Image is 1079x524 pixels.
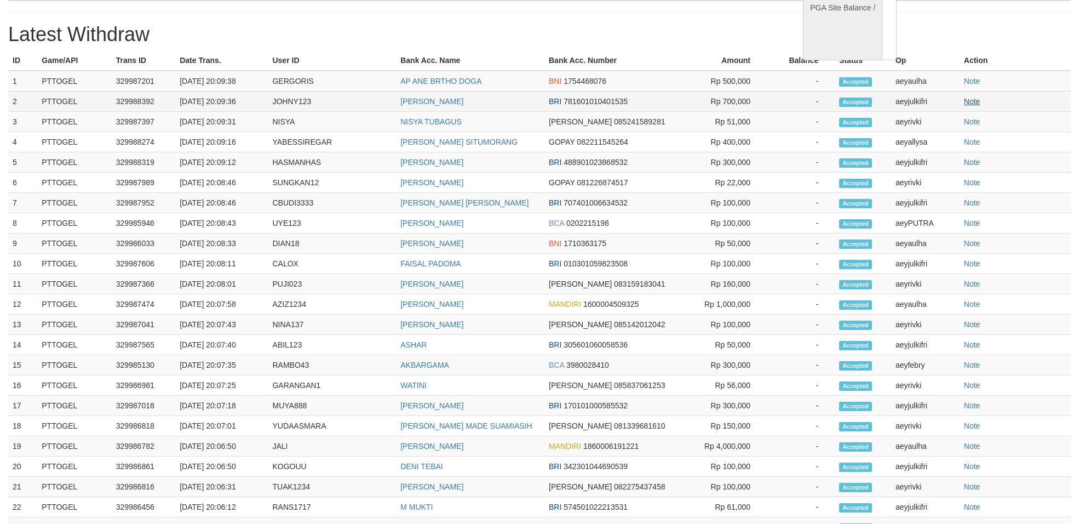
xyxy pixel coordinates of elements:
td: aeyjulkifri [891,152,960,173]
td: Rp 500,000 [687,71,767,92]
td: [DATE] 20:06:12 [175,497,268,517]
td: aeyjulkifri [891,193,960,213]
a: Note [964,97,980,106]
td: - [767,92,835,112]
td: aeyaulha [891,233,960,254]
a: Note [964,401,980,410]
td: PTTOGEL [37,436,111,457]
td: - [767,375,835,396]
td: - [767,335,835,355]
td: RAMBO43 [268,355,396,375]
a: Note [964,462,980,471]
td: PTTOGEL [37,335,111,355]
span: [PERSON_NAME] [549,381,612,390]
td: Rp 160,000 [687,274,767,294]
span: Accepted [839,341,872,350]
a: [PERSON_NAME] [400,158,463,167]
span: BRI [549,158,561,167]
td: [DATE] 20:07:35 [175,355,268,375]
td: Rp 150,000 [687,416,767,436]
td: 17 [8,396,37,416]
a: [PERSON_NAME] [400,300,463,309]
span: 488901023868532 [564,158,628,167]
a: Note [964,219,980,227]
span: BRI [549,97,561,106]
td: 8 [8,213,37,233]
td: 14 [8,335,37,355]
td: 21 [8,477,37,497]
td: aeyjulkifri [891,396,960,416]
td: GERGORIS [268,71,396,92]
td: Rp 100,000 [687,254,767,274]
a: [PERSON_NAME] [400,401,463,410]
td: 20 [8,457,37,477]
span: Accepted [839,321,872,330]
td: 329988392 [112,92,176,112]
td: Rp 56,000 [687,375,767,396]
td: - [767,213,835,233]
span: Accepted [839,260,872,269]
td: PTTOGEL [37,213,111,233]
td: 329988319 [112,152,176,173]
span: Accepted [839,199,872,208]
td: [DATE] 20:09:12 [175,152,268,173]
td: [DATE] 20:07:01 [175,416,268,436]
td: PTTOGEL [37,71,111,92]
span: 3980028410 [566,361,609,369]
td: [DATE] 20:09:38 [175,71,268,92]
span: BRI [549,462,561,471]
span: 085241589281 [614,117,665,126]
a: Note [964,178,980,187]
td: 11 [8,274,37,294]
a: Note [964,381,980,390]
td: Rp 400,000 [687,132,767,152]
span: Accepted [839,240,872,249]
td: Rp 100,000 [687,315,767,335]
td: Rp 22,000 [687,173,767,193]
td: PTTOGEL [37,233,111,254]
td: 329987989 [112,173,176,193]
td: ABIL123 [268,335,396,355]
span: Accepted [839,179,872,188]
td: 329986861 [112,457,176,477]
a: Note [964,280,980,288]
td: - [767,477,835,497]
span: Accepted [839,219,872,229]
a: M MUKTI [400,503,433,511]
td: 329985130 [112,355,176,375]
td: KOGOUU [268,457,396,477]
td: YABESSIREGAR [268,132,396,152]
span: 1600004509325 [583,300,639,309]
a: [PERSON_NAME] [400,320,463,329]
td: GARANGAN1 [268,375,396,396]
span: BNI [549,77,561,86]
td: aeyrivki [891,477,960,497]
td: 329987565 [112,335,176,355]
td: 4 [8,132,37,152]
a: Note [964,320,980,329]
span: BCA [549,361,564,369]
td: 329987366 [112,274,176,294]
td: aeyjulkifri [891,92,960,112]
td: - [767,396,835,416]
td: 9 [8,233,37,254]
td: PTTOGEL [37,375,111,396]
td: aeyjulkifri [891,497,960,517]
td: - [767,436,835,457]
td: PTTOGEL [37,396,111,416]
td: 18 [8,416,37,436]
a: Note [964,300,980,309]
td: [DATE] 20:09:16 [175,132,268,152]
a: Note [964,198,980,207]
td: 329986981 [112,375,176,396]
th: Bank Acc. Number [544,50,687,71]
span: Accepted [839,98,872,107]
span: GOPAY [549,138,575,146]
span: Accepted [839,402,872,411]
td: aeyrivki [891,375,960,396]
td: PTTOGEL [37,477,111,497]
td: 12 [8,294,37,315]
td: JOHNY123 [268,92,396,112]
span: BRI [549,198,561,207]
span: Accepted [839,422,872,431]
